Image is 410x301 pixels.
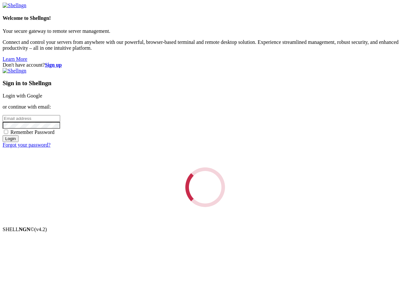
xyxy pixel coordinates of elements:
[3,80,407,87] h3: Sign in to Shellngn
[4,130,8,134] input: Remember Password
[10,129,55,135] span: Remember Password
[19,227,31,232] b: NGN
[34,227,47,232] span: 4.2.0
[3,135,19,142] input: Login
[3,62,407,68] div: Don't have account?
[3,28,407,34] p: Your secure gateway to remote server management.
[3,15,407,21] h4: Welcome to Shellngn!
[3,227,47,232] span: SHELL ©
[3,3,26,8] img: Shellngn
[3,104,407,110] p: or continue with email:
[3,93,42,98] a: Login with Google
[3,56,27,62] a: Learn More
[3,115,60,122] input: Email address
[45,62,62,68] a: Sign up
[3,68,26,74] img: Shellngn
[3,142,50,148] a: Forgot your password?
[3,39,407,51] p: Connect and control your servers from anywhere with our powerful, browser-based terminal and remo...
[185,167,225,207] div: Loading...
